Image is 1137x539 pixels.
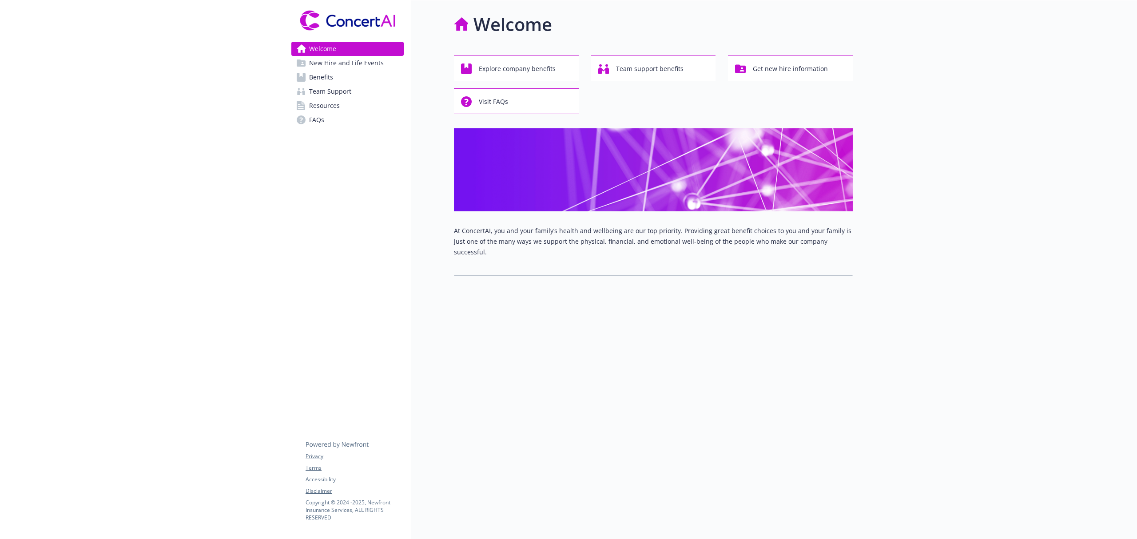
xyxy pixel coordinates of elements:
[473,11,552,38] h1: Welcome
[309,84,351,99] span: Team Support
[616,60,684,77] span: Team support benefits
[753,60,828,77] span: Get new hire information
[479,60,556,77] span: Explore company benefits
[309,70,333,84] span: Benefits
[291,56,404,70] a: New Hire and Life Events
[291,84,404,99] a: Team Support
[479,93,508,110] span: Visit FAQs
[454,128,853,211] img: overview page banner
[306,487,403,495] a: Disclaimer
[291,113,404,127] a: FAQs
[309,42,336,56] span: Welcome
[291,70,404,84] a: Benefits
[306,476,403,484] a: Accessibility
[454,55,579,81] button: Explore company benefits
[728,55,853,81] button: Get new hire information
[309,113,324,127] span: FAQs
[291,99,404,113] a: Resources
[309,99,340,113] span: Resources
[306,499,403,521] p: Copyright © 2024 - 2025 , Newfront Insurance Services, ALL RIGHTS RESERVED
[291,42,404,56] a: Welcome
[309,56,384,70] span: New Hire and Life Events
[306,452,403,460] a: Privacy
[454,226,853,258] p: At ConcertAI, you and your family’s health and wellbeing are our top priority. Providing great be...
[306,464,403,472] a: Terms
[591,55,716,81] button: Team support benefits
[454,88,579,114] button: Visit FAQs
